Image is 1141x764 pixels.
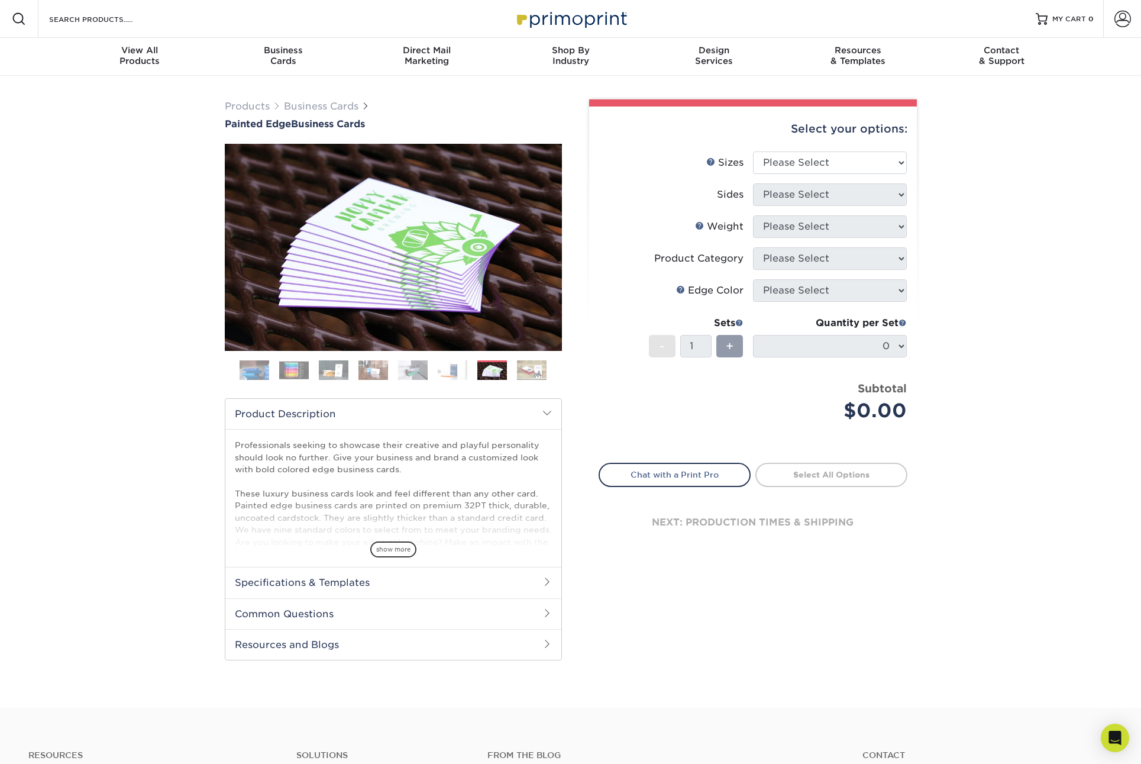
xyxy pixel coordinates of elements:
[786,45,930,56] span: Resources
[225,118,562,130] h1: Business Cards
[930,45,1074,56] span: Contact
[676,283,744,298] div: Edge Color
[599,107,907,151] div: Select your options:
[225,101,270,112] a: Products
[355,45,499,66] div: Marketing
[1088,15,1094,23] span: 0
[225,598,561,629] h2: Common Questions
[279,361,309,379] img: Business Cards 02
[642,45,786,56] span: Design
[1052,14,1086,24] span: MY CART
[370,541,416,557] span: show more
[225,118,291,130] span: Painted Edge
[695,220,744,234] div: Weight
[755,463,907,486] a: Select All Options
[477,361,507,382] img: Business Cards 07
[319,360,348,381] img: Business Cards 03
[1101,724,1129,752] div: Open Intercom Messenger
[642,45,786,66] div: Services
[858,382,907,395] strong: Subtotal
[717,188,744,202] div: Sides
[68,45,212,66] div: Products
[786,45,930,66] div: & Templates
[499,38,642,76] a: Shop ByIndustry
[358,360,388,381] img: Business Cards 04
[225,629,561,660] h2: Resources and Blogs
[28,750,279,760] h4: Resources
[211,45,355,66] div: Cards
[225,567,561,598] h2: Specifications & Templates
[235,439,552,668] p: Professionals seeking to showcase their creative and playful personality should look no further. ...
[862,750,1113,760] a: Contact
[225,131,562,364] img: Painted Edge 07
[48,12,163,26] input: SEARCH PRODUCTS.....
[240,356,269,385] img: Business Cards 01
[930,38,1074,76] a: Contact& Support
[487,750,830,760] h4: From the Blog
[512,6,630,31] img: Primoprint
[649,316,744,330] div: Sets
[599,487,907,558] div: next: production times & shipping
[68,38,212,76] a: View AllProducts
[296,750,470,760] h4: Solutions
[786,38,930,76] a: Resources& Templates
[642,38,786,76] a: DesignServices
[660,337,665,355] span: -
[517,360,547,381] img: Business Cards 08
[930,45,1074,66] div: & Support
[398,360,428,381] img: Business Cards 05
[499,45,642,66] div: Industry
[654,252,744,266] div: Product Category
[753,316,907,330] div: Quantity per Set
[68,45,212,56] span: View All
[355,38,499,76] a: Direct MailMarketing
[499,45,642,56] span: Shop By
[762,396,907,425] div: $0.00
[225,399,561,429] h2: Product Description
[726,337,733,355] span: +
[438,360,467,381] img: Business Cards 06
[284,101,358,112] a: Business Cards
[355,45,499,56] span: Direct Mail
[706,156,744,170] div: Sizes
[211,45,355,56] span: Business
[225,118,562,130] a: Painted EdgeBusiness Cards
[599,463,751,486] a: Chat with a Print Pro
[211,38,355,76] a: BusinessCards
